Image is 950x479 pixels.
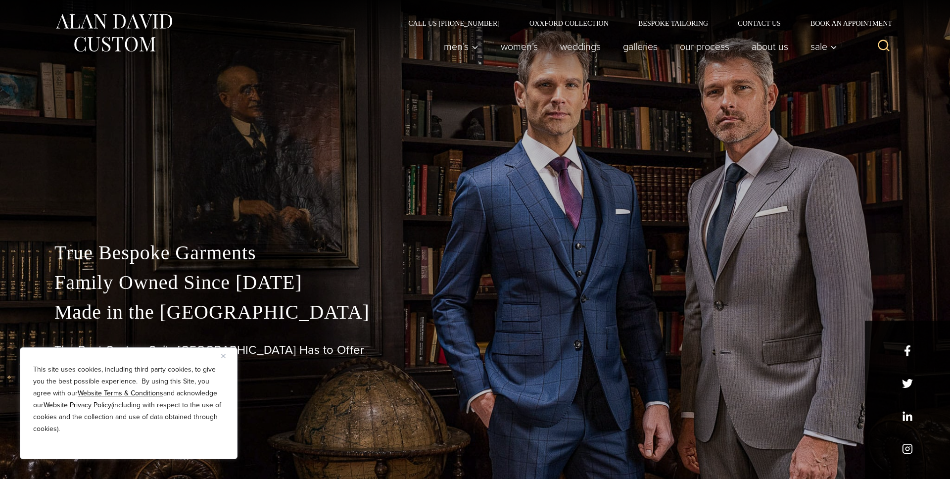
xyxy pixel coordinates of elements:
a: Galleries [612,37,669,56]
a: instagram [902,443,913,454]
a: x/twitter [902,378,913,389]
a: Call Us [PHONE_NUMBER] [393,20,515,27]
a: Contact Us [723,20,796,27]
a: About Us [741,37,800,56]
a: Our Process [669,37,741,56]
h1: The Best Custom Suits [GEOGRAPHIC_DATA] Has to Offer [54,343,896,357]
p: True Bespoke Garments Family Owned Since [DATE] Made in the [GEOGRAPHIC_DATA] [54,238,896,327]
a: linkedin [902,411,913,422]
a: Women’s [490,37,549,56]
span: Sale [810,42,837,51]
p: This site uses cookies, including third party cookies, to give you the best possible experience. ... [33,364,224,435]
nav: Primary Navigation [433,37,843,56]
a: Bespoke Tailoring [623,20,723,27]
img: Alan David Custom [54,11,173,55]
img: Close [221,354,226,358]
button: View Search Form [872,35,896,58]
a: Oxxford Collection [515,20,623,27]
a: facebook [902,345,913,356]
a: Book an Appointment [796,20,896,27]
span: Men’s [444,42,478,51]
a: Website Privacy Policy [44,400,111,410]
a: weddings [549,37,612,56]
button: Close [221,350,233,362]
nav: Secondary Navigation [393,20,896,27]
a: Website Terms & Conditions [78,388,163,398]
